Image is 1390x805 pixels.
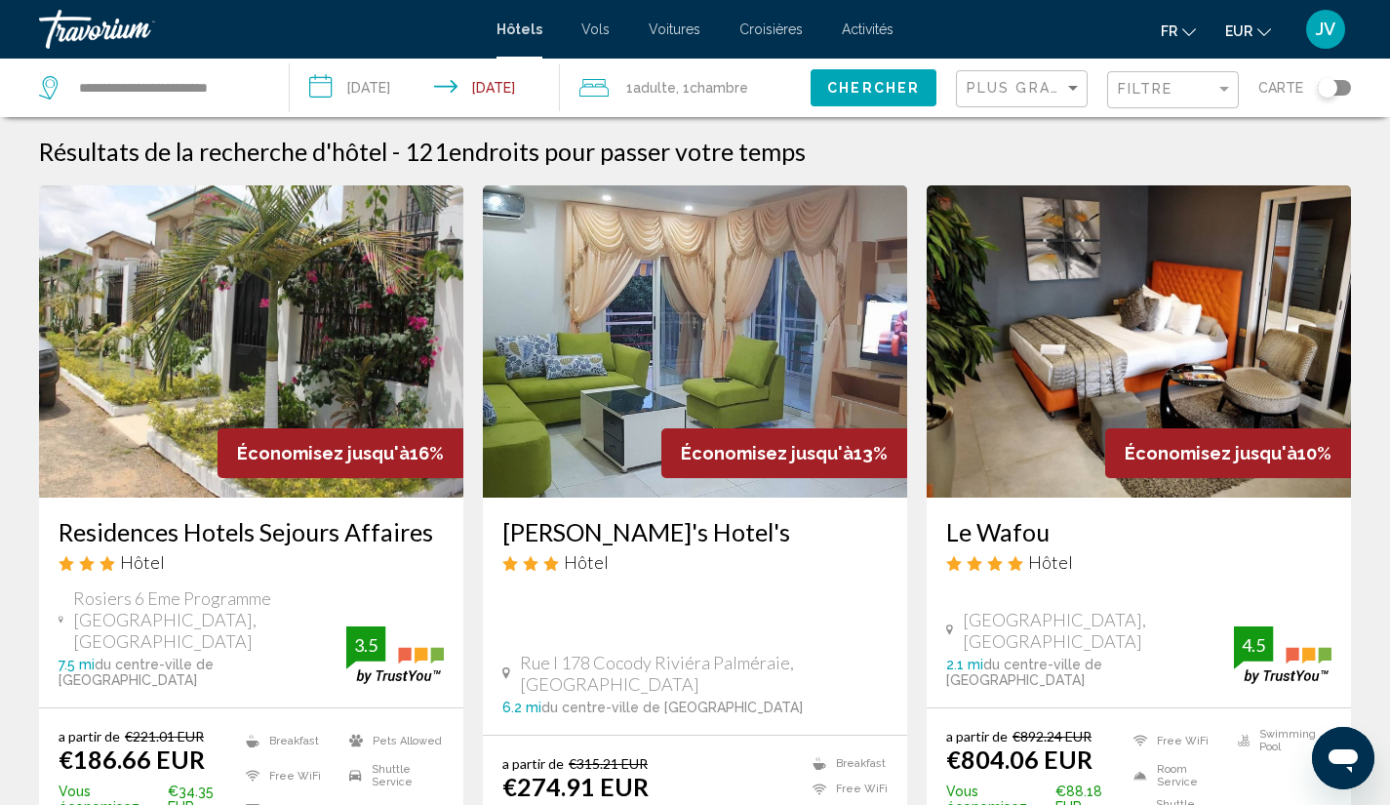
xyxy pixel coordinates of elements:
li: Breakfast [236,728,340,753]
span: Économisez jusqu'à [1125,443,1297,463]
span: a partir de [502,755,564,772]
li: Shuttle Service [339,763,444,788]
iframe: Bouton de lancement de la fenêtre de messagerie [1312,727,1374,789]
span: Rosiers 6 Eme Programme [GEOGRAPHIC_DATA], [GEOGRAPHIC_DATA] [73,587,346,652]
del: €221.01 EUR [125,728,204,745]
div: 4.5 [1234,633,1273,657]
span: Hôtel [1028,551,1073,573]
div: 10% [1105,428,1351,478]
a: Voitures [649,21,700,37]
div: 3 star Hotel [502,551,888,573]
li: Breakfast [803,755,888,772]
span: du centre-ville de [GEOGRAPHIC_DATA] [541,700,803,715]
a: Hôtels [496,21,542,37]
a: Croisières [739,21,803,37]
button: Change language [1161,17,1196,45]
del: €892.24 EUR [1013,728,1092,745]
li: Free WiFi [803,782,888,798]
span: Économisez jusqu'à [681,443,854,463]
a: [PERSON_NAME]'s Hotel's [502,517,888,546]
h1: Résultats de la recherche d'hôtel [39,137,387,166]
div: 13% [661,428,907,478]
span: a partir de [59,728,120,745]
span: Adulte [633,80,676,96]
span: 7.5 mi [59,657,95,672]
img: trustyou-badge.svg [346,626,444,684]
span: EUR [1225,23,1252,39]
span: du centre-ville de [GEOGRAPHIC_DATA] [59,657,214,688]
a: Residences Hotels Sejours Affaires [59,517,444,546]
img: Hotel image [39,185,463,498]
span: Carte [1258,74,1303,101]
button: User Menu [1300,9,1351,50]
a: Travorium [39,10,477,49]
h2: 121 [405,137,806,166]
div: 16% [218,428,463,478]
button: Travelers: 1 adult, 0 children [560,59,811,117]
span: 1 [626,74,676,101]
li: Room Service [1124,763,1227,788]
span: Chambre [690,80,748,96]
li: Swimming Pool [1228,728,1331,753]
span: 6.2 mi [502,700,541,715]
img: trustyou-badge.svg [1234,626,1331,684]
del: €315.21 EUR [569,755,648,772]
button: Toggle map [1303,79,1351,97]
span: Plus grandes économies [967,80,1199,96]
button: Filter [1107,70,1239,110]
span: a partir de [946,728,1008,745]
span: Chercher [827,81,920,97]
ins: €274.91 EUR [502,772,649,801]
a: Le Wafou [946,517,1331,546]
img: Hotel image [927,185,1351,498]
span: Filtre [1118,81,1173,97]
button: Check-in date: Sep 11, 2025 Check-out date: Sep 16, 2025 [290,59,560,117]
span: [GEOGRAPHIC_DATA], [GEOGRAPHIC_DATA] [963,609,1234,652]
li: Free WiFi [1124,728,1227,753]
ins: €186.66 EUR [59,745,205,774]
button: Chercher [811,69,936,105]
span: endroits pour passer votre temps [449,137,806,166]
div: 3.5 [346,633,385,657]
a: Vols [581,21,610,37]
li: Free WiFi [236,763,340,788]
span: , 1 [676,74,748,101]
img: Hotel image [483,185,907,498]
a: Activités [842,21,894,37]
div: 3 star Hotel [59,551,444,573]
div: 4 star Hotel [946,551,1331,573]
li: Pets Allowed [339,728,444,753]
ins: €804.06 EUR [946,745,1092,774]
span: du centre-ville de [GEOGRAPHIC_DATA] [946,657,1102,688]
span: Hôtel [564,551,609,573]
mat-select: Sort by [967,81,1082,98]
span: - [392,137,400,166]
span: 2.1 mi [946,657,983,672]
span: Rue I 178 Cocody Riviéra Palméraie, [GEOGRAPHIC_DATA] [520,652,888,695]
span: Économisez jusqu'à [237,443,410,463]
button: Change currency [1225,17,1271,45]
span: JV [1316,20,1335,39]
span: fr [1161,23,1177,39]
span: Hôtel [120,551,165,573]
